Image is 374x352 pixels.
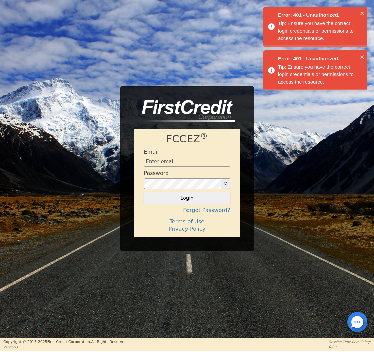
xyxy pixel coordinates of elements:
h4: Terms of Use [144,218,230,225]
span: Error: 401 - Unauthorized. [278,11,358,19]
h4: Privacy Policy [144,226,230,232]
input: Enter email [144,157,230,167]
img: logo-CMu_cnol.png [134,100,235,122]
h4: Email [144,149,159,155]
p: Session Time Remaining: [329,339,371,344]
span: Error: 401 - Unauthorized. [278,55,358,63]
sup: ® [200,132,208,140]
h4: Password [144,170,169,177]
input: password [144,178,222,189]
h1: FCCEZ [144,133,230,145]
button: close [360,53,365,61]
button: close [360,9,365,17]
span: Tip: Ensure you have the correct login credentials or permissions to access the resource. [278,20,354,41]
span: Tip: Ensure you have the correct login credentials or permissions to access the resource. [278,64,354,85]
p: Version 3.2.3 [3,345,128,350]
h4: Forgot Password? [144,207,230,213]
button: Login [144,192,230,204]
p: 0:00 [329,344,371,349]
p: Copyright © 2015- 2025 First Credit Corporation. [3,339,128,345]
span: All Rights Reserved. [91,340,128,344]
